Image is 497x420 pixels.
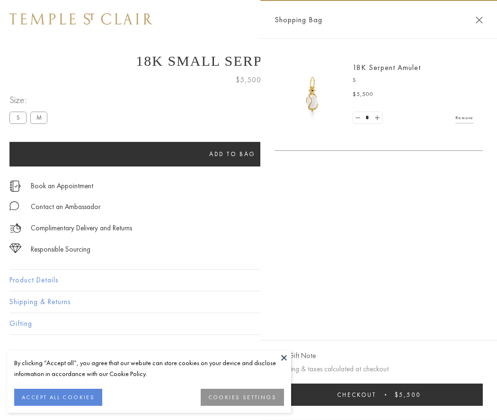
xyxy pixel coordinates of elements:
span: Add to bag [209,150,256,158]
h1: 18K Small Serpent Amulet [9,53,488,69]
button: Add to bag [9,142,455,166]
div: Contact an Ambassador [31,201,100,213]
span: Size: [9,92,51,108]
span: Shopping Bag [275,14,322,26]
span: $5,500 [353,90,373,99]
span: $5,500 [395,391,421,399]
a: 18K Serpent Amulet [353,62,421,72]
p: Shipping & taxes calculated at checkout [275,363,483,375]
img: icon_delivery.svg [9,222,21,234]
button: COOKIES SETTINGS [201,389,284,406]
p: Complimentary Delivery and Returns [31,222,132,234]
a: Set quantity to 0 [353,112,363,124]
button: Add Gift Note [275,350,316,362]
img: icon_appointment.svg [9,181,21,192]
p: S [353,76,473,85]
a: Remove [455,113,473,123]
button: Checkout $5,500 [275,384,483,406]
label: S [9,112,27,123]
a: Set quantity to 2 [372,112,382,124]
span: $5,500 [236,74,261,86]
div: Responsible Sourcing [31,244,90,255]
img: Temple St. Clair [9,13,152,25]
div: By clicking “Accept all”, you agree that our website can store cookies on your device and disclos... [14,358,284,379]
button: Close Shopping Bag [476,17,483,24]
label: M [30,112,47,123]
img: P51836-E11SERPPV [284,66,341,123]
a: Book an Appointment [31,181,93,191]
span: Checkout [337,391,376,399]
button: Gifting [9,313,488,334]
button: Shipping & Returns [9,291,488,313]
img: icon_sourcing.svg [9,244,21,253]
img: MessageIcon-01_2.svg [9,201,19,210]
button: ACCEPT ALL COOKIES [14,389,102,406]
button: Product Details [9,270,488,291]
